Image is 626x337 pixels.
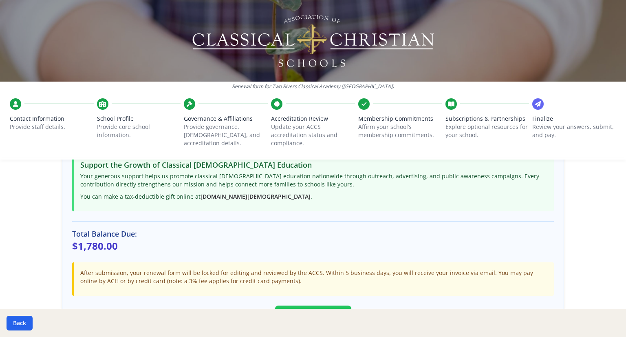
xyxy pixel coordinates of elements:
[10,115,94,123] span: Contact Information
[532,115,616,123] span: Finalize
[72,239,554,253] p: $1,780.00
[275,306,351,327] button: Submit Renewal
[97,115,181,123] span: School Profile
[7,316,33,330] button: Back
[532,123,616,139] p: Review your answers, submit, and pay.
[201,193,311,200] a: [DOMAIN_NAME][DEMOGRAPHIC_DATA]
[72,228,554,239] h3: Total Balance Due:
[80,269,547,285] p: After submission, your renewal form will be locked for editing and reviewed by the ACCS. Within 5...
[184,123,268,147] p: Provide governance, [DEMOGRAPHIC_DATA], and accreditation details.
[445,115,529,123] span: Subscriptions & Partnerships
[184,115,268,123] span: Governance & Affiliations
[80,193,547,201] p: You can make a tax-deductible gift online at .
[10,123,94,131] p: Provide staff details.
[445,123,529,139] p: Explore optional resources for your school.
[358,123,442,139] p: Affirm your school’s membership commitments.
[97,123,181,139] p: Provide core school information.
[271,123,355,147] p: Update your ACCS accreditation status and compliance.
[80,172,547,188] p: Your generous support helps us promote classical [DEMOGRAPHIC_DATA] education nationwide through ...
[358,115,442,123] span: Membership Commitments
[191,12,435,69] img: Logo
[271,115,355,123] span: Accreditation Review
